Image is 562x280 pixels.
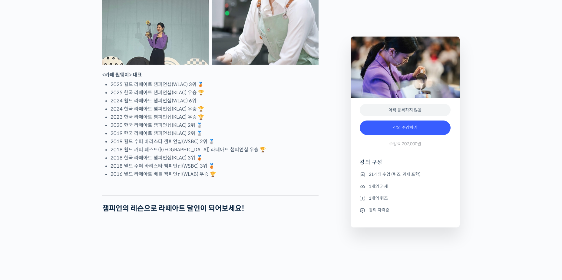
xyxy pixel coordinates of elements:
[111,97,319,105] li: 2024 월드 라떼아트 챔피언십(WLAC) 6위
[360,183,451,190] li: 1개의 과제
[111,137,319,146] li: 2019 월드 수퍼 바리스타 챔피언십(WSBC) 2위 🥈
[360,207,451,214] li: 강의 자격증
[2,191,40,207] a: 홈
[360,121,451,135] a: 강의 수강하기
[360,159,451,171] h4: 강의 구성
[111,154,319,162] li: 2018 한국 라떼아트 챔피언십(KLAC) 3위 🥉
[111,121,319,129] li: 2020 한국 라떼아트 챔피언십(KLAC) 2위 🥈
[94,201,101,205] span: 설정
[78,191,116,207] a: 설정
[111,113,319,121] li: 2023 한국 라떼아트 챔피언십(KLAC) 우승 🏆
[111,146,319,154] li: 2018 월드 커피 페스트([GEOGRAPHIC_DATA]) 라떼아트 챔피언십 우승 🏆
[360,104,451,116] div: 아직 등록하지 않음
[360,171,451,178] li: 21개의 수업 (퀴즈, 과제 포함)
[111,162,319,170] li: 2018 월드 수퍼 바리스타 챔피언십(WSBC) 3위 🥉
[102,204,244,213] strong: 챔피언의 레슨으로 라떼아트 달인이 되어보세요!
[111,89,319,97] li: 2025 한국 라떼아트 챔피언십(KLAC) 우승 🏆
[19,201,23,205] span: 홈
[111,105,319,113] li: 2024 한국 라떼아트 챔피언십(KLAC) 우승 🏆
[389,141,421,147] span: 수강료 207,000원
[111,80,319,89] li: 2025 월드 라떼아트 챔피언십(WLAC) 3위 🥉
[111,170,319,178] li: 2016 월드 라떼아트 배틀 챔피언십(WLAB) 우승 🏆
[111,129,319,137] li: 2019 한국 라떼아트 챔피언십(KLAC) 2위 🥈
[360,195,451,202] li: 1개의 퀴즈
[102,72,142,78] strong: <카페 원웨이> 대표
[40,191,78,207] a: 대화
[55,201,63,206] span: 대화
